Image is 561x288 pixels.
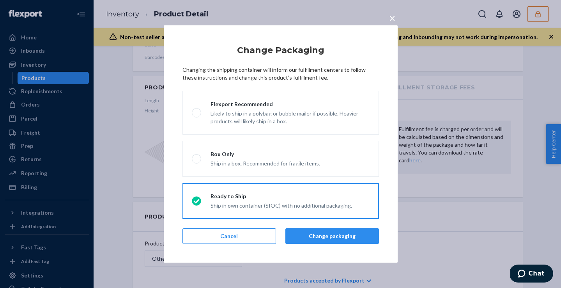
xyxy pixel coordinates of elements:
[211,100,370,108] div: Flexport Recommended
[285,228,379,244] button: Change packaging
[211,158,320,167] div: Ship in a box. Recommended for fragile items.
[211,192,352,200] div: Ready to Ship
[211,150,320,158] div: Box Only
[211,200,352,210] div: Ship in own container (SIOC) with no additional packaging.
[211,108,370,125] div: Likely to ship in a polybag or bubble mailer if possible. Heavier products will likely ship in a ...
[182,228,276,244] button: Cancel
[182,66,379,82] p: Changing the shipping container will inform our fulfillment centers to follow these instructions ...
[510,265,553,284] iframe: Opens a widget where you can chat to one of our agents
[182,44,379,57] h2: Change Packaging
[389,11,395,25] span: ×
